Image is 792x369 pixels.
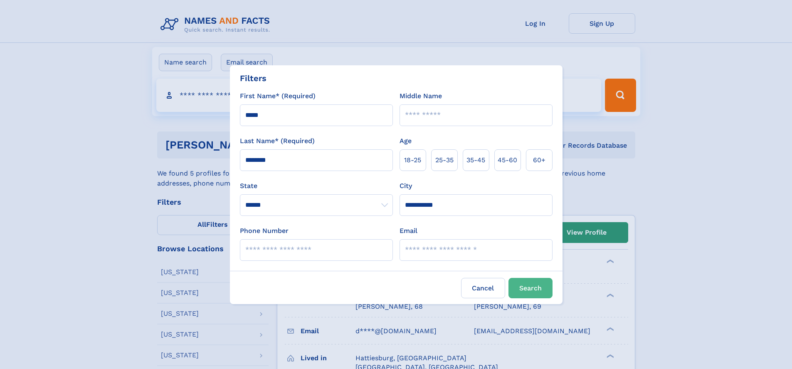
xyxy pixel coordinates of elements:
[404,155,421,165] span: 18‑25
[400,181,412,191] label: City
[240,91,316,101] label: First Name* (Required)
[466,155,485,165] span: 35‑45
[240,226,289,236] label: Phone Number
[533,155,545,165] span: 60+
[400,91,442,101] label: Middle Name
[240,72,266,84] div: Filters
[240,181,393,191] label: State
[240,136,315,146] label: Last Name* (Required)
[461,278,505,298] label: Cancel
[435,155,454,165] span: 25‑35
[498,155,517,165] span: 45‑60
[508,278,553,298] button: Search
[400,226,417,236] label: Email
[400,136,412,146] label: Age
